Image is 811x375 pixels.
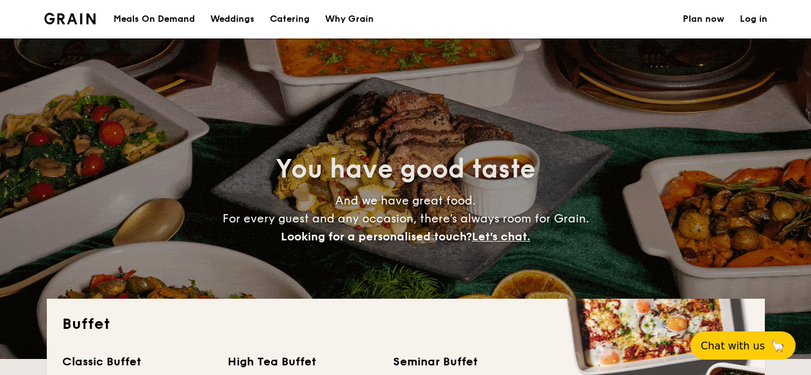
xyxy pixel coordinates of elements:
span: Looking for a personalised touch? [281,229,472,244]
button: Chat with us🦙 [690,331,796,360]
div: High Tea Buffet [228,353,378,371]
span: And we have great food. For every guest and any occasion, there’s always room for Grain. [222,194,589,244]
a: Logotype [44,13,96,24]
span: You have good taste [276,154,535,185]
span: Let's chat. [472,229,530,244]
div: Seminar Buffet [393,353,543,371]
span: Chat with us [701,340,765,352]
h2: Buffet [62,314,749,335]
span: 🦙 [770,338,785,353]
img: Grain [44,13,96,24]
div: Classic Buffet [62,353,212,371]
